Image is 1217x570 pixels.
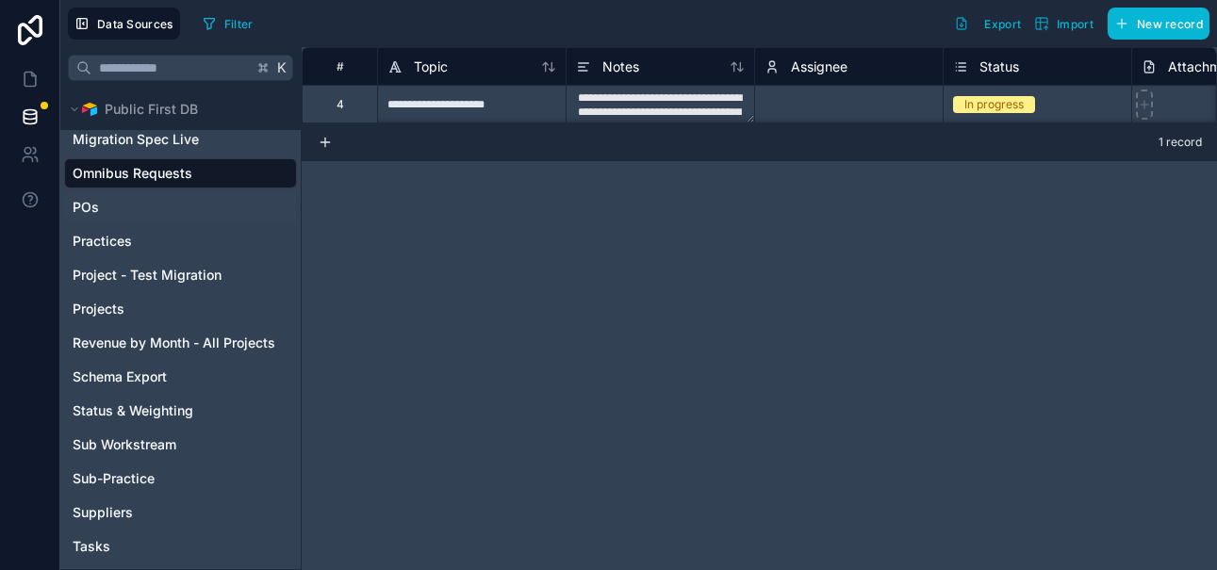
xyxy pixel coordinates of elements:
div: Revenue by Month - All Projects [64,328,297,358]
span: K [275,61,288,74]
span: Assignee [791,57,847,76]
span: Filter [224,17,254,31]
div: Schema Export [64,362,297,392]
a: Sub-Practice [73,469,285,488]
a: Migration Spec Live [73,130,285,149]
span: Status [979,57,1019,76]
div: Sub-Practice [64,464,297,494]
span: Suppliers [73,503,133,522]
a: Revenue by Month - All Projects [73,334,285,352]
a: Suppliers [73,503,285,522]
span: POs [73,198,99,217]
a: POs [73,198,285,217]
a: Status & Weighting [73,401,285,420]
span: Status & Weighting [73,401,193,420]
a: Projects [73,300,285,318]
span: Notes [602,57,639,76]
span: Omnibus Requests [73,164,192,183]
span: Sub-Practice [73,469,155,488]
span: Tasks [73,537,110,556]
a: Project - Test Migration [73,266,285,285]
div: In progress [964,96,1024,113]
a: Tasks [73,537,285,556]
a: Practices [73,232,285,251]
button: New record [1108,8,1209,40]
div: scrollable content [60,89,301,569]
div: POs [64,192,297,222]
span: Topic [414,57,448,76]
div: Tasks [64,531,297,562]
div: Status & Weighting [64,396,297,426]
span: Project - Test Migration [73,266,222,285]
div: # [317,59,363,73]
span: Revenue by Month - All Projects [73,334,275,352]
div: Sub Workstream [64,430,297,460]
span: Schema Export [73,367,167,386]
span: Data Sources [97,17,173,31]
div: Projects [64,294,297,324]
div: Suppliers [64,497,297,528]
button: Export [947,8,1028,40]
div: Project - Test Migration [64,260,297,290]
span: Export [984,17,1021,31]
button: Import [1028,8,1100,40]
span: Practices [73,232,132,251]
button: Filter [195,9,260,38]
button: Airtable LogoPublic First DB [64,96,286,122]
span: New record [1137,17,1203,31]
div: Practices [64,226,297,256]
button: Data Sources [68,8,180,40]
a: Omnibus Requests [73,164,285,183]
span: Migration Spec Live [73,130,199,149]
div: Omnibus Requests [64,158,297,188]
span: Import [1057,17,1094,31]
span: Sub Workstream [73,435,176,454]
span: Public First DB [105,100,198,119]
a: Sub Workstream [73,435,285,454]
div: 4 [337,97,344,112]
a: Schema Export [73,367,285,386]
div: Migration Spec Live [64,124,297,155]
span: 1 record [1159,135,1202,150]
a: New record [1100,8,1209,40]
img: Airtable Logo [82,102,97,117]
span: Projects [73,300,124,318]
